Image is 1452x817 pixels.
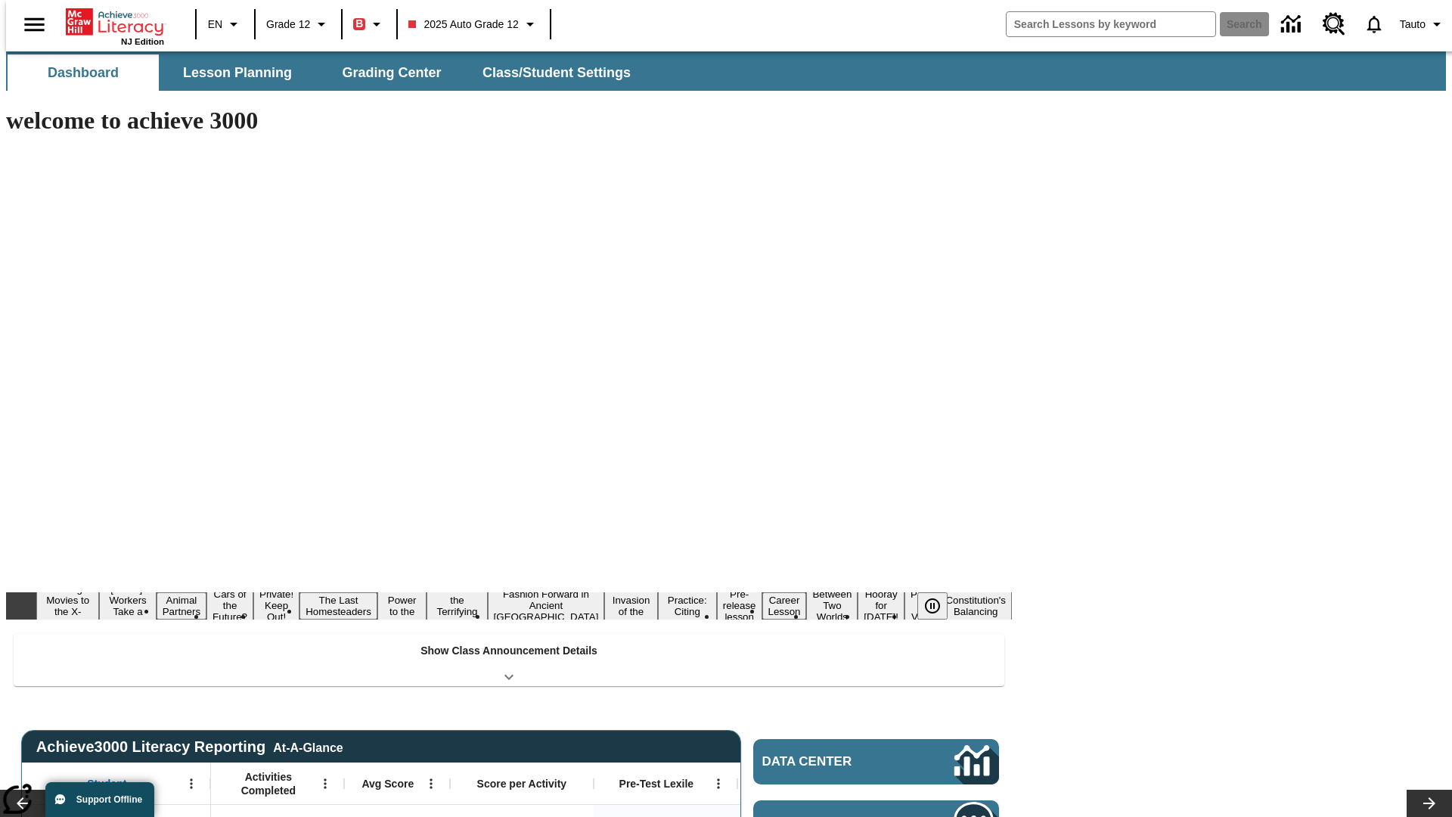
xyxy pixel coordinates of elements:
[266,17,310,33] span: Grade 12
[36,738,343,756] span: Achieve3000 Literacy Reporting
[420,772,442,795] button: Open Menu
[1272,4,1314,45] a: Data Center
[427,581,487,631] button: Slide 8 Attack of the Terrifying Tomatoes
[377,581,427,631] button: Slide 7 Solar Power to the People
[858,586,904,625] button: Slide 15 Hooray for Constitution Day!
[1394,11,1452,38] button: Profile/Settings
[157,592,206,620] button: Slide 3 Animal Partners
[939,581,1012,631] button: Slide 17 The Constitution's Balancing Act
[753,739,999,784] a: Data Center
[99,581,156,631] button: Slide 2 Labor Day: Workers Take a Stand
[762,754,904,769] span: Data Center
[408,17,518,33] span: 2025 Auto Grade 12
[8,54,159,91] button: Dashboard
[208,17,222,33] span: EN
[420,643,597,659] p: Show Class Announcement Details
[477,777,567,791] span: Score per Activity
[6,51,1446,91] div: SubNavbar
[273,738,343,755] div: At-A-Glance
[762,592,807,620] button: Slide 13 Career Lesson
[347,11,392,38] button: Boost Class color is red. Change class color
[206,586,253,625] button: Slide 4 Cars of the Future?
[1007,12,1215,36] input: search field
[619,777,694,791] span: Pre-Test Lexile
[1400,17,1426,33] span: Tauto
[1314,4,1354,45] a: Resource Center, Will open in new tab
[1407,790,1452,817] button: Lesson carousel, Next
[717,586,762,625] button: Slide 12 Pre-release lesson
[66,5,164,46] div: Home
[402,11,544,38] button: Class: 2025 Auto Grade 12, Select your class
[658,581,717,631] button: Slide 11 Mixed Practice: Citing Evidence
[917,592,963,620] div: Pause
[121,37,164,46] span: NJ Edition
[299,592,377,620] button: Slide 6 The Last Homesteaders
[253,586,299,625] button: Slide 5 Private! Keep Out!
[707,772,730,795] button: Open Menu
[470,54,643,91] button: Class/Student Settings
[6,54,644,91] div: SubNavbar
[904,586,939,625] button: Slide 16 Point of View
[45,782,154,817] button: Support Offline
[806,586,858,625] button: Slide 14 Between Two Worlds
[219,770,318,797] span: Activities Completed
[488,586,605,625] button: Slide 9 Fashion Forward in Ancient Rome
[76,794,142,805] span: Support Offline
[260,11,337,38] button: Grade: Grade 12, Select a grade
[87,777,126,791] span: Student
[917,592,948,620] button: Pause
[180,772,203,795] button: Open Menu
[201,11,250,38] button: Language: EN, Select a language
[361,777,414,791] span: Avg Score
[6,107,1012,135] h1: welcome to achieve 3000
[36,581,99,631] button: Slide 1 Taking Movies to the X-Dimension
[12,2,57,47] button: Open side menu
[14,634,1004,686] div: Show Class Announcement Details
[604,581,657,631] button: Slide 10 The Invasion of the Free CD
[1354,5,1394,44] a: Notifications
[162,54,313,91] button: Lesson Planning
[355,14,363,33] span: B
[66,7,164,37] a: Home
[314,772,337,795] button: Open Menu
[316,54,467,91] button: Grading Center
